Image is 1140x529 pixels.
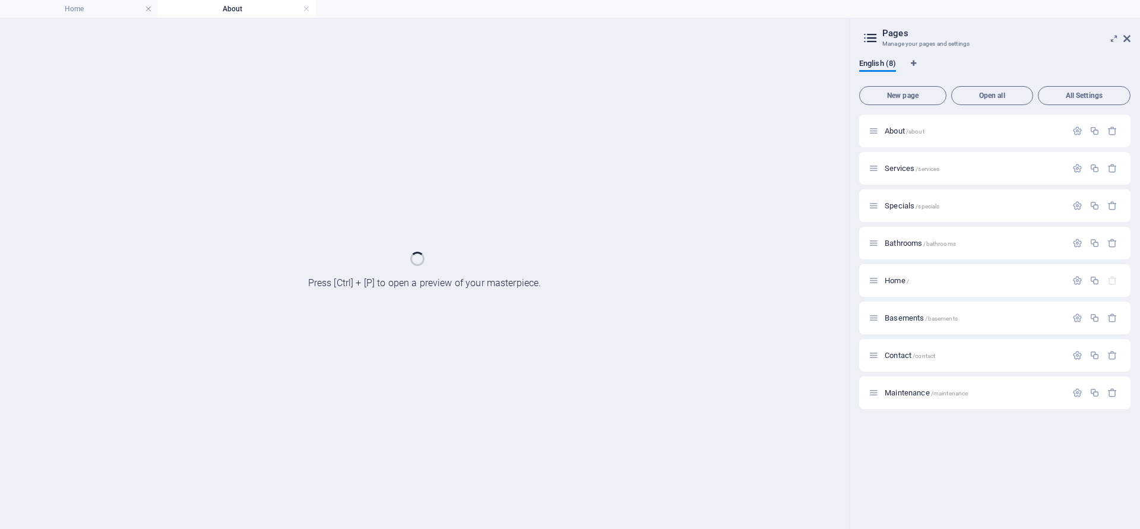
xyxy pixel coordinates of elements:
div: Remove [1107,126,1117,136]
button: All Settings [1038,86,1130,105]
span: /specials [916,203,939,210]
span: /about [906,128,924,135]
div: Home/ [881,277,1066,284]
div: Remove [1107,313,1117,323]
span: Click to open page [885,388,968,397]
span: Click to open page [885,276,909,285]
span: Click to open page [885,313,958,322]
span: /services [916,166,939,172]
div: Remove [1107,201,1117,211]
div: Duplicate [1090,350,1100,360]
button: New page [859,86,946,105]
span: Click to open page [885,239,956,248]
div: Services/services [881,164,1066,172]
div: Settings [1072,126,1082,136]
div: Duplicate [1090,275,1100,286]
div: Duplicate [1090,388,1100,398]
div: Settings [1072,163,1082,173]
div: Contact/contact [881,351,1066,359]
div: Remove [1107,238,1117,248]
span: New page [864,92,941,99]
h3: Manage your pages and settings [882,39,1107,49]
div: Specials/specials [881,202,1066,210]
span: Click to open page [885,201,939,210]
div: Remove [1107,388,1117,398]
span: /bathrooms [923,240,955,247]
span: All Settings [1043,92,1125,99]
div: Bathrooms/bathrooms [881,239,1066,247]
div: The startpage cannot be deleted [1107,275,1117,286]
div: Settings [1072,350,1082,360]
div: Duplicate [1090,238,1100,248]
span: /contact [913,353,935,359]
span: Click to open page [885,126,924,135]
h2: Pages [882,28,1130,39]
div: Duplicate [1090,313,1100,323]
span: Click to open page [885,351,935,360]
span: / [907,278,909,284]
span: English (8) [859,56,896,73]
div: Remove [1107,163,1117,173]
span: /basements [925,315,957,322]
div: Remove [1107,350,1117,360]
div: Maintenance/maintenance [881,389,1066,397]
div: Settings [1072,313,1082,323]
div: Duplicate [1090,201,1100,211]
div: Duplicate [1090,126,1100,136]
div: Duplicate [1090,163,1100,173]
h4: About [158,2,316,15]
div: Language Tabs [859,59,1130,81]
span: /maintenance [931,390,968,397]
div: Basements/basements [881,314,1066,322]
div: Settings [1072,388,1082,398]
span: Click to open page [885,164,939,173]
div: Settings [1072,275,1082,286]
div: Settings [1072,201,1082,211]
span: Open all [957,92,1028,99]
div: Settings [1072,238,1082,248]
button: Open all [951,86,1033,105]
div: About/about [881,127,1066,135]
